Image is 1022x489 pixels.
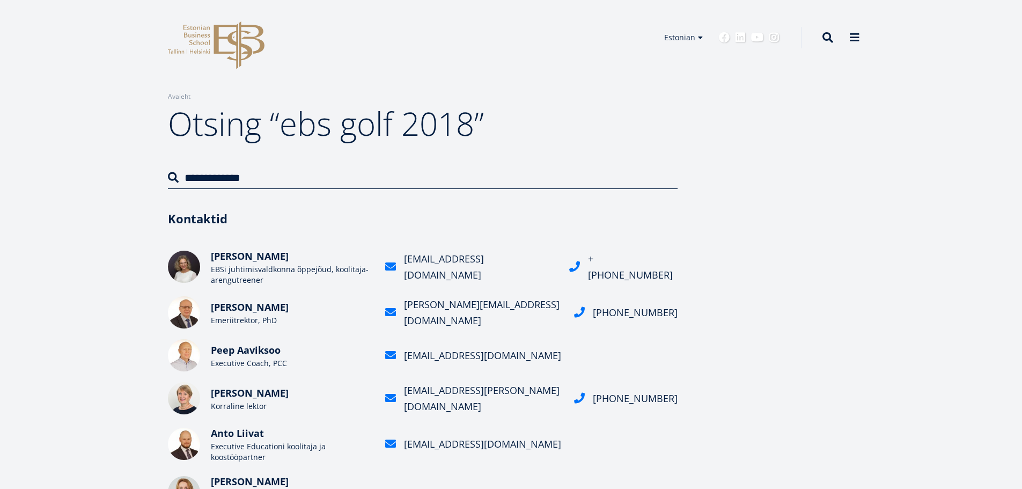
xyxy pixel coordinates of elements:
[211,386,289,399] span: [PERSON_NAME]
[404,251,556,283] div: [EMAIL_ADDRESS][DOMAIN_NAME]
[751,32,763,43] a: Youtube
[168,339,200,371] img: Peep Aaviksoo – Executive Coach, PCC, EBS
[211,441,372,463] div: Executive Educationi koolitaja ja koostööpartner
[593,304,678,320] div: [PHONE_NUMBER]
[719,32,730,43] a: Facebook
[404,296,561,329] div: [PERSON_NAME][EMAIL_ADDRESS][DOMAIN_NAME]
[211,401,372,412] div: Korraline lektor
[211,344,281,356] span: Peep Aaviksoo
[168,251,200,283] img: Ester Eomois
[211,475,289,488] span: [PERSON_NAME]
[769,32,780,43] a: Instagram
[211,358,372,369] div: Executive Coach, PCC
[168,296,200,329] img: Arno Almann
[211,264,372,286] div: EBSi juhtimisvaldkonna õppejõud, koolitaja-arengutreener
[404,347,561,363] div: [EMAIL_ADDRESS][DOMAIN_NAME]
[211,250,289,262] span: [PERSON_NAME]
[404,382,561,414] div: [EMAIL_ADDRESS][PERSON_NAME][DOMAIN_NAME]
[168,91,190,102] a: Avaleht
[168,102,678,145] h1: Otsing “ebs golf 2018”
[211,427,264,440] span: Anto Liivat
[404,436,561,452] div: [EMAIL_ADDRESS][DOMAIN_NAME]
[168,210,678,227] h3: Kontaktid
[588,251,678,283] div: + [PHONE_NUMBER]
[168,382,200,414] img: Eve Lamberg
[211,301,289,313] span: [PERSON_NAME]
[211,315,372,326] div: Emeriitrektor, PhD
[168,428,200,460] img: Anto Liivat
[735,32,746,43] a: Linkedin
[593,390,678,406] div: [PHONE_NUMBER]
